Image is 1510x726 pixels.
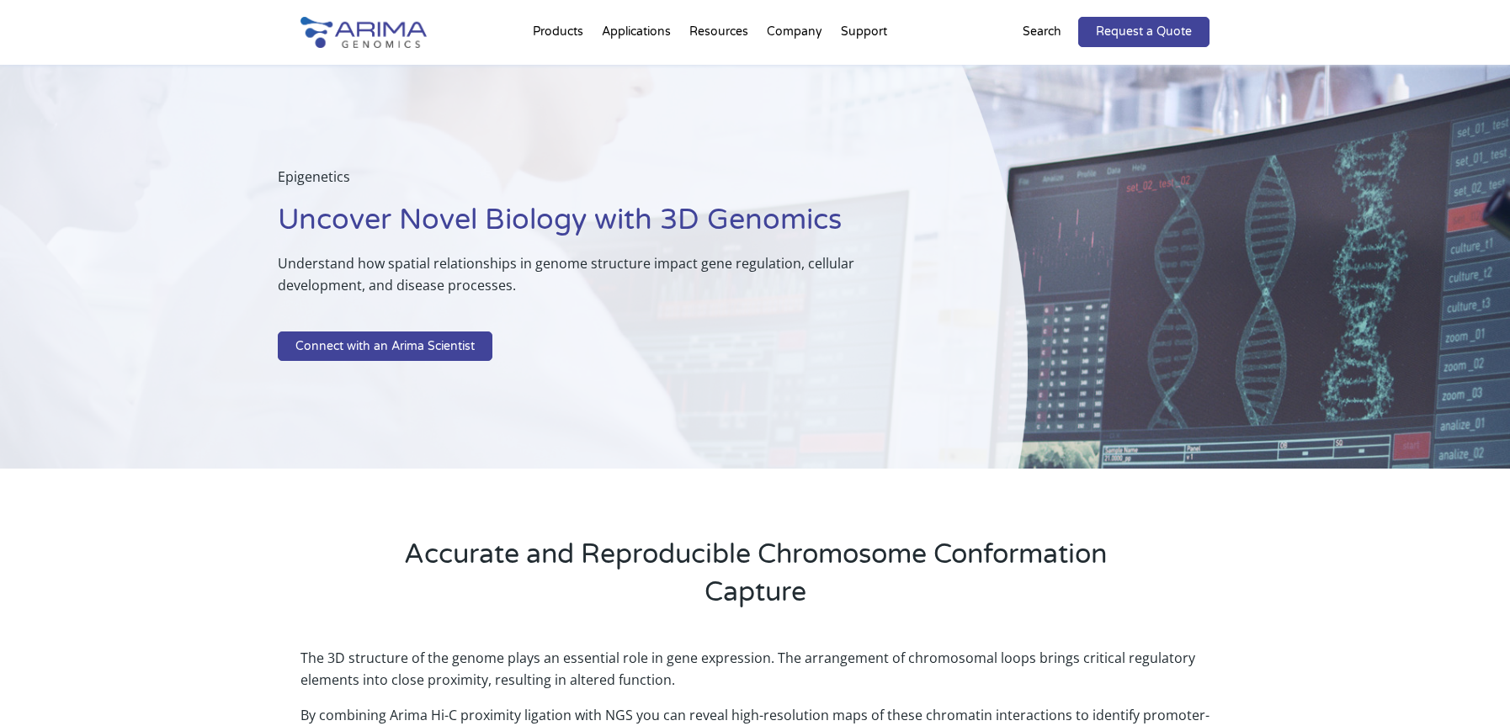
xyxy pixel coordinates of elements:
[1023,21,1061,43] p: Search
[368,536,1142,624] h2: Accurate and Reproducible Chromosome Conformation Capture
[300,17,427,48] img: Arima-Genomics-logo
[278,252,944,310] p: Understand how spatial relationships in genome structure impact gene regulation, cellular develop...
[278,331,492,362] a: Connect with an Arima Scientist
[278,201,944,252] h1: Uncover Novel Biology with 3D Genomics
[1078,17,1210,47] a: Request a Quote
[278,166,944,201] p: Epigenetics
[300,647,1210,704] p: The 3D structure of the genome plays an essential role in gene expression. The arrangement of chr...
